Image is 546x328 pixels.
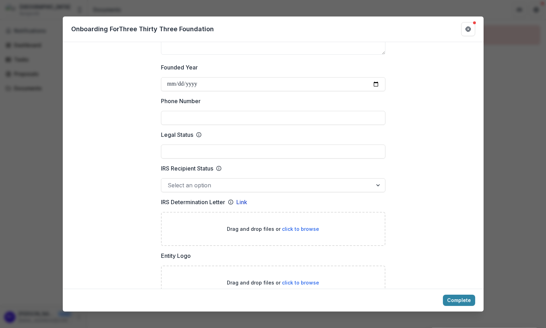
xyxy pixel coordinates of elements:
[161,164,213,173] p: IRS Recipient Status
[227,225,319,233] p: Drag and drop files or
[161,198,225,206] p: IRS Determination Letter
[161,97,201,105] p: Phone Number
[282,226,319,232] span: click to browse
[443,295,475,306] button: Complete
[161,63,198,72] p: Founded Year
[161,130,193,139] p: Legal Status
[461,22,475,36] button: Get Help
[227,279,319,286] p: Drag and drop files or
[71,24,214,34] p: Onboarding For Three Thirty Three Foundation
[236,198,247,206] a: Link
[282,280,319,286] span: click to browse
[161,252,191,260] p: Entity Logo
